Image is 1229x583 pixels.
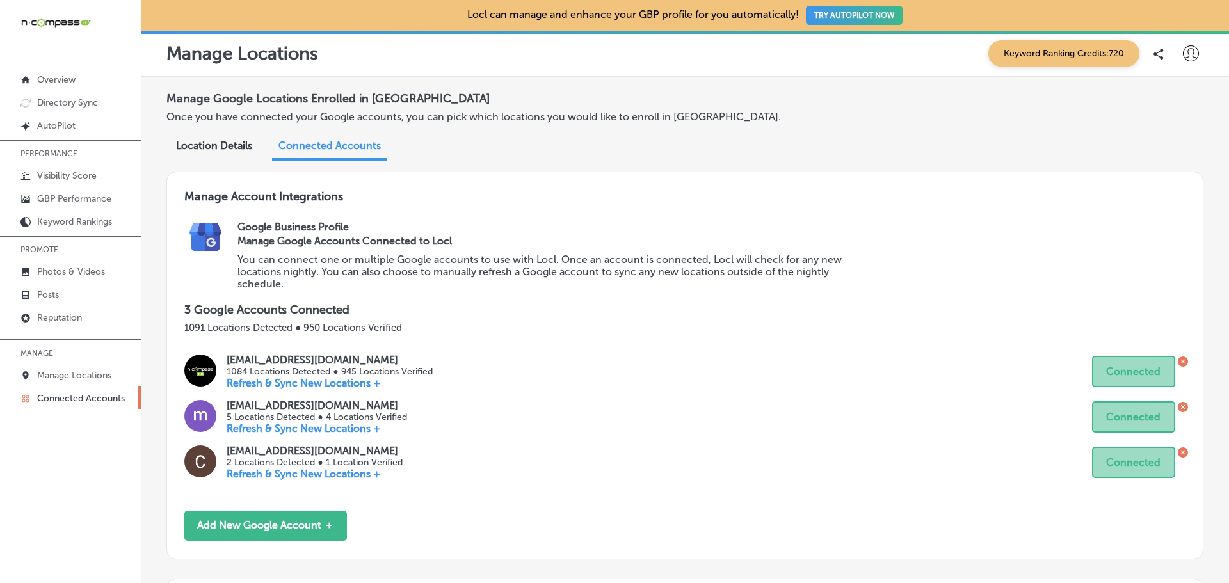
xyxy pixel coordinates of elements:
p: Manage Locations [166,43,318,64]
button: Add New Google Account ＋ [184,511,347,541]
p: Refresh & Sync New Locations + [227,422,406,435]
p: 3 Google Accounts Connected [184,303,1185,317]
p: 2 Locations Detected ● 1 Location Verified [227,457,402,468]
h2: Manage Google Locations Enrolled in [GEOGRAPHIC_DATA] [166,86,1203,111]
p: Connected Accounts [37,393,125,404]
p: Overview [37,74,76,85]
p: Visibility Score [37,170,97,181]
span: Keyword Ranking Credits: 720 [988,40,1139,67]
h3: Manage Account Integrations [184,189,1185,221]
p: [EMAIL_ADDRESS][DOMAIN_NAME] [227,445,402,457]
span: Location Details [176,140,252,152]
p: Refresh & Sync New Locations + [227,377,432,389]
p: 1091 Locations Detected ● 950 Locations Verified [184,322,1185,333]
button: Connected [1092,447,1175,478]
img: 660ab0bf-5cc7-4cb8-ba1c-48b5ae0f18e60NCTV_CLogo_TV_Black_-500x88.png [20,17,91,29]
p: AutoPilot [37,120,76,131]
p: You can connect one or multiple Google accounts to use with Locl. Once an account is connected, L... [237,253,854,290]
p: Once you have connected your Google accounts, you can pick which locations you would like to enro... [166,111,840,123]
p: Reputation [37,312,82,323]
p: Directory Sync [37,97,98,108]
button: Connected [1092,401,1175,433]
button: TRY AUTOPILOT NOW [806,6,903,25]
h2: Google Business Profile [237,221,1185,233]
p: [EMAIL_ADDRESS][DOMAIN_NAME] [227,399,406,411]
p: [EMAIL_ADDRESS][DOMAIN_NAME] [227,354,432,366]
p: Refresh & Sync New Locations + [227,468,402,480]
p: 5 Locations Detected ● 4 Locations Verified [227,411,406,422]
p: Photos & Videos [37,266,105,277]
button: Connected [1092,356,1175,387]
p: Posts [37,289,59,300]
h3: Manage Google Accounts Connected to Locl [237,235,854,247]
p: 1084 Locations Detected ● 945 Locations Verified [227,366,432,377]
span: Connected Accounts [278,140,381,152]
p: Keyword Rankings [37,216,112,227]
p: GBP Performance [37,193,111,204]
p: Manage Locations [37,370,111,381]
